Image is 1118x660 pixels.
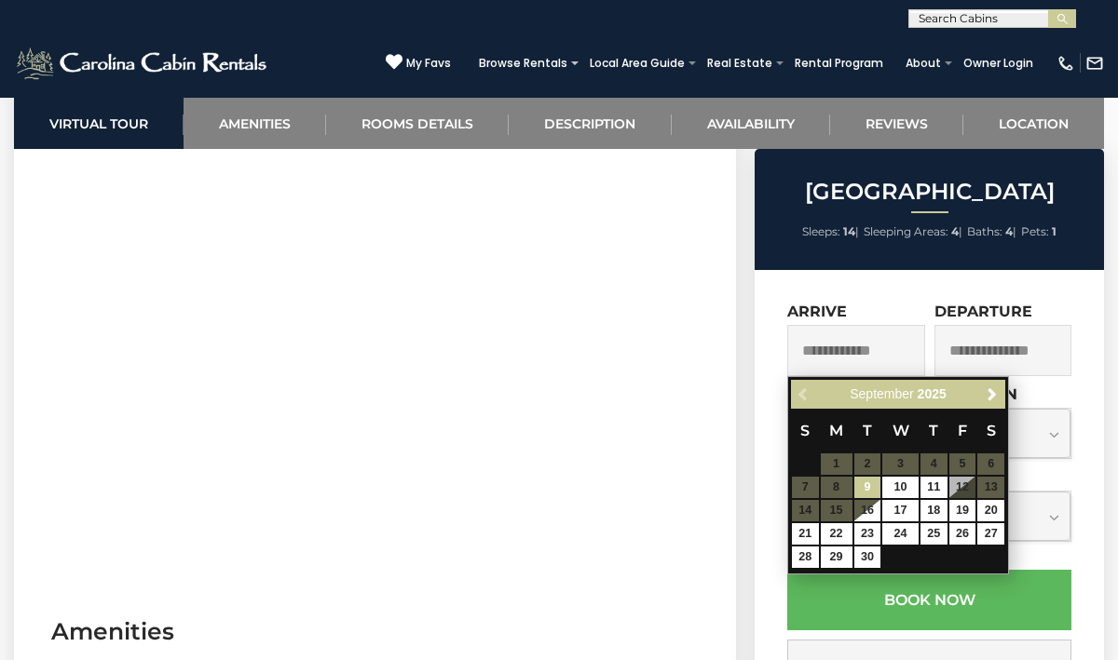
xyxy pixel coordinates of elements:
span: My Favs [406,55,451,72]
span: Baths: [967,224,1002,238]
strong: 1 [1052,224,1057,238]
span: Wednesday [893,422,909,439]
strong: 4 [951,224,959,238]
span: Saturday [987,422,996,439]
a: 21 [792,523,819,545]
span: Next [985,387,1000,402]
strong: 4 [1005,224,1013,238]
a: 25 [920,523,948,545]
li: | [802,220,859,244]
a: Real Estate [698,50,782,76]
span: Sleeps: [802,224,840,238]
a: My Favs [386,53,451,73]
span: Friday [958,422,967,439]
a: 27 [977,523,1004,545]
a: 18 [920,500,948,521]
li: | [864,220,962,244]
a: About [896,50,950,76]
a: 24 [882,523,918,545]
span: Sunday [800,422,810,439]
a: 17 [882,500,918,521]
li: | [967,220,1016,244]
a: 16 [854,500,881,521]
span: Sleeping Areas: [864,224,948,238]
a: Virtual Tour [14,98,184,149]
a: 9 [854,477,881,498]
a: 10 [882,477,918,498]
button: Book Now [787,570,1071,630]
a: 30 [854,546,881,568]
a: Owner Login [954,50,1043,76]
a: Rooms Details [326,98,509,149]
a: Browse Rentals [470,50,577,76]
a: 28 [792,546,819,568]
span: 2025 [918,386,947,401]
a: Local Area Guide [580,50,694,76]
a: Description [509,98,671,149]
span: Pets: [1021,224,1049,238]
a: 20 [977,500,1004,521]
span: Thursday [929,422,938,439]
a: 26 [949,523,976,545]
a: Reviews [830,98,963,149]
label: Departure [934,303,1032,320]
a: 22 [821,523,852,545]
label: Arrive [787,303,847,320]
img: mail-regular-white.png [1085,54,1104,73]
span: Monday [829,422,843,439]
h3: Amenities [51,615,699,648]
a: Rental Program [785,50,893,76]
a: 29 [821,546,852,568]
a: Location [963,98,1104,149]
span: Tuesday [863,422,872,439]
img: phone-regular-white.png [1057,54,1075,73]
span: September [850,386,913,401]
a: Amenities [184,98,326,149]
h2: [GEOGRAPHIC_DATA] [759,180,1099,204]
strong: 14 [843,224,855,238]
a: 23 [854,523,881,545]
a: Next [980,383,1003,406]
a: 19 [949,500,976,521]
a: 11 [920,477,948,498]
img: White-1-2.png [14,45,272,82]
a: Availability [672,98,830,149]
